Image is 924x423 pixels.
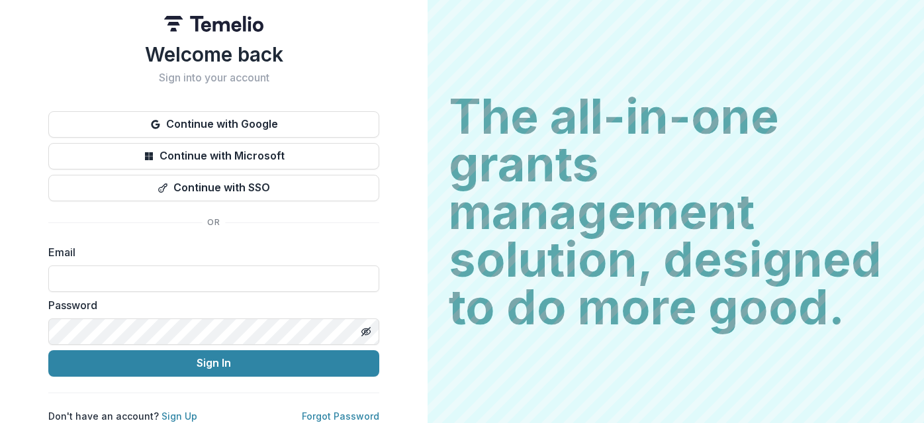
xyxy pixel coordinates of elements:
[48,42,379,66] h1: Welcome back
[48,350,379,377] button: Sign In
[302,410,379,422] a: Forgot Password
[164,16,263,32] img: Temelio
[355,321,377,342] button: Toggle password visibility
[48,297,371,313] label: Password
[48,143,379,169] button: Continue with Microsoft
[162,410,197,422] a: Sign Up
[48,71,379,84] h2: Sign into your account
[48,111,379,138] button: Continue with Google
[48,175,379,201] button: Continue with SSO
[48,244,371,260] label: Email
[48,409,197,423] p: Don't have an account?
